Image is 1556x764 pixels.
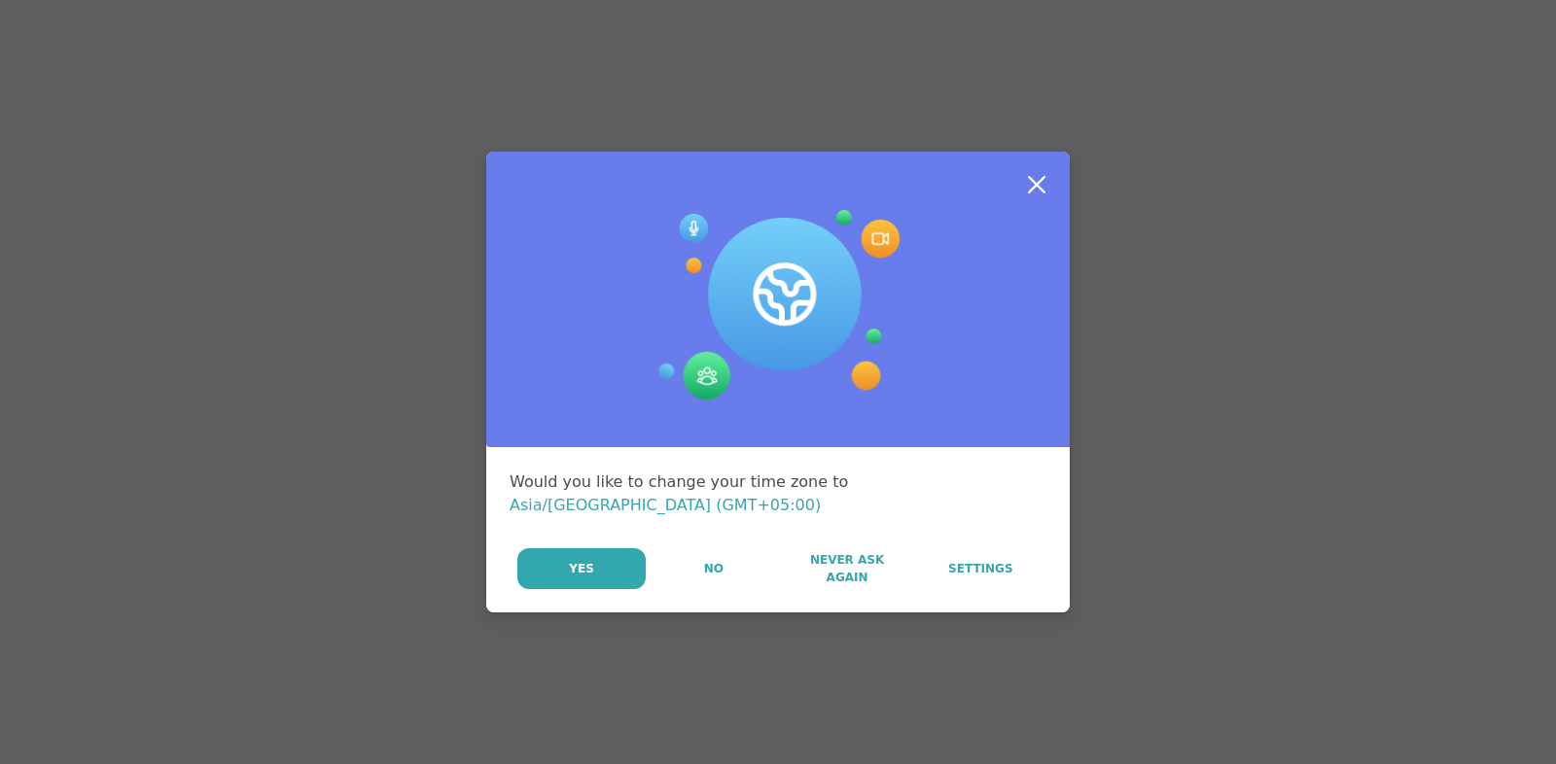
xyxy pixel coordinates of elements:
[791,551,902,586] span: Never Ask Again
[781,548,912,589] button: Never Ask Again
[510,496,821,514] span: Asia/[GEOGRAPHIC_DATA] (GMT+05:00)
[569,560,594,577] span: Yes
[704,560,724,577] span: No
[656,210,900,400] img: Session Experience
[948,560,1013,577] span: Settings
[648,548,779,589] button: No
[517,548,646,589] button: Yes
[510,470,1046,517] div: Would you like to change your time zone to
[915,548,1046,589] a: Settings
